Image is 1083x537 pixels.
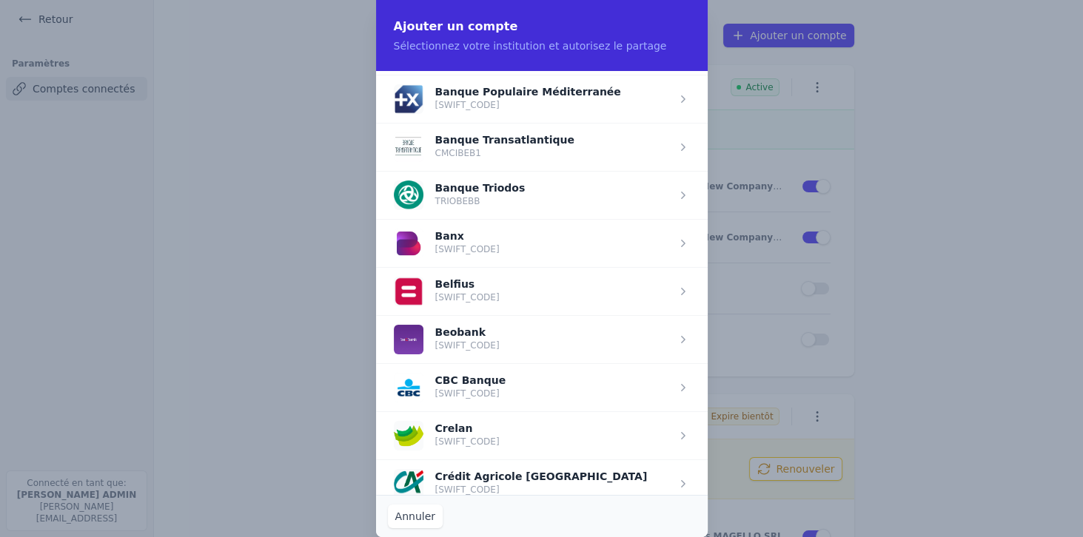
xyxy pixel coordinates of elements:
button: Crédit Agricole [GEOGRAPHIC_DATA] [SWIFT_CODE] [394,469,648,499]
p: Belfius [435,280,500,288]
button: Beobank [SWIFT_CODE] [394,325,500,354]
button: Banque Populaire Méditerranée [SWIFT_CODE] [394,84,621,114]
p: Crédit Agricole [GEOGRAPHIC_DATA] [435,472,648,481]
p: Banque Triodos [435,183,526,192]
button: Annuler [388,504,443,528]
p: CBC Banque [435,376,506,385]
button: Banque Triodos TRIOBEBB [394,180,526,210]
p: Banx [435,232,500,240]
h2: Ajouter un compte [394,18,690,36]
p: Banque Populaire Méditerranée [435,87,621,96]
p: Beobank [435,328,500,337]
button: Crelan [SWIFT_CODE] [394,421,500,450]
button: CBC Banque [SWIFT_CODE] [394,373,506,402]
p: Banque Transatlantique [435,135,574,144]
button: Banx [SWIFT_CODE] [394,229,500,258]
p: Sélectionnez votre institution et autorisez le partage [394,38,690,53]
p: Crelan [435,424,500,433]
button: Belfius [SWIFT_CODE] [394,277,500,306]
button: Banque Transatlantique CMCIBEB1 [394,132,574,162]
